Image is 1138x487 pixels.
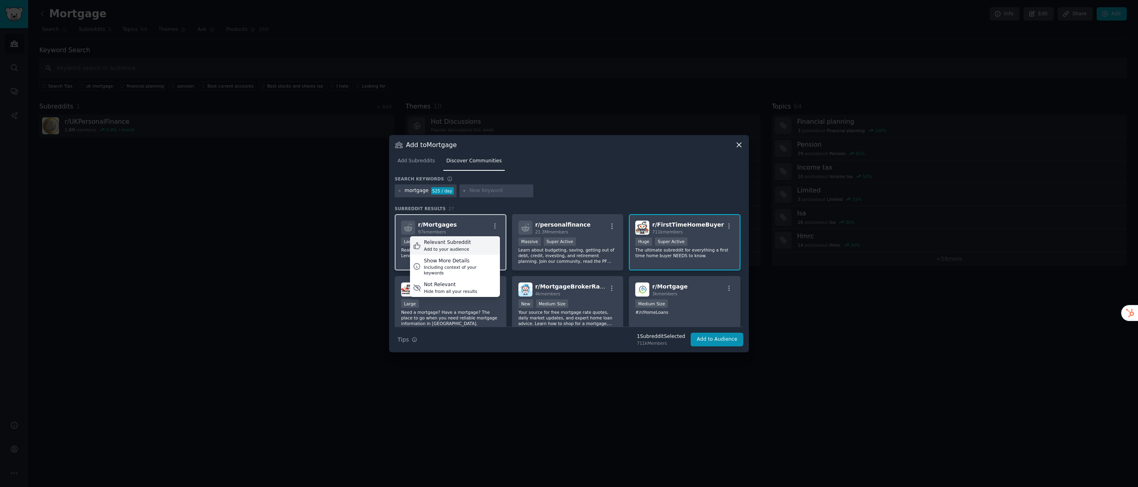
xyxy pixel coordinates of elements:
span: Discover Communities [446,158,502,165]
span: 4k members [535,291,561,296]
span: 97k members [418,229,446,234]
p: Learn about budgeting, saving, getting out of debt, credit, investing, and retirement planning. J... [518,247,617,264]
div: Super Active [544,237,576,246]
img: MortgageBrokerRates [518,282,532,297]
div: Relevant Subreddit [424,239,471,246]
div: Massive [518,237,541,246]
div: Medium Size [635,299,668,308]
div: Hide from all your results [424,289,477,294]
img: Mortgage [635,282,649,297]
div: Super Active [655,237,687,246]
h3: Search keywords [395,176,444,182]
p: Need a mortgage? Have a mortgage? The place to go when you need reliable mortgage information in ... [401,309,500,326]
input: New Keyword [469,187,530,194]
span: Tips [398,336,409,344]
span: r/ FirstTimeHomeBuyer [652,221,724,228]
div: Show More Details [424,258,497,265]
span: r/ Mortgages [418,221,457,228]
div: mortgage [405,187,429,194]
span: 27 [449,206,454,211]
span: r/ Mortgage [652,283,687,290]
div: Huge [635,237,652,246]
button: Tips [395,333,420,347]
a: Discover Communities [443,155,504,171]
div: Large [401,299,419,308]
span: Subreddit Results [395,206,446,211]
div: Add to your audience [424,246,471,252]
span: 711k members [652,229,683,234]
p: #/r/HomeLoans [635,309,734,315]
p: Real estate Homeowner Financing Mortgages Lending House Houses [401,247,500,258]
span: r/ MortgageBrokerRates [535,283,610,290]
p: The ultimate subreddit for everything a first time home buyer NEEDS to know. [635,247,734,258]
span: 21.3M members [535,229,568,234]
img: MortgagesCanada [401,282,415,297]
div: Not Relevant [424,281,477,289]
span: r/ personalfinance [535,221,591,228]
img: FirstTimeHomeBuyer [635,221,649,235]
div: New [518,299,533,308]
div: 711k Members [637,340,685,346]
p: Your source for free mortgage rate quotes, daily market updates, and expert home loan advice. Lea... [518,309,617,326]
button: Add to Audience [691,333,743,346]
span: 3k members [652,291,677,296]
span: Add Subreddits [398,158,435,165]
h3: Add to Mortgage [406,141,457,149]
div: Including context of your keywords [424,264,497,276]
div: 525 / day [431,187,454,194]
a: Add Subreddits [395,155,438,171]
div: Medium Size [536,299,569,308]
div: 1 Subreddit Selected [637,333,685,340]
div: Large [401,237,419,246]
